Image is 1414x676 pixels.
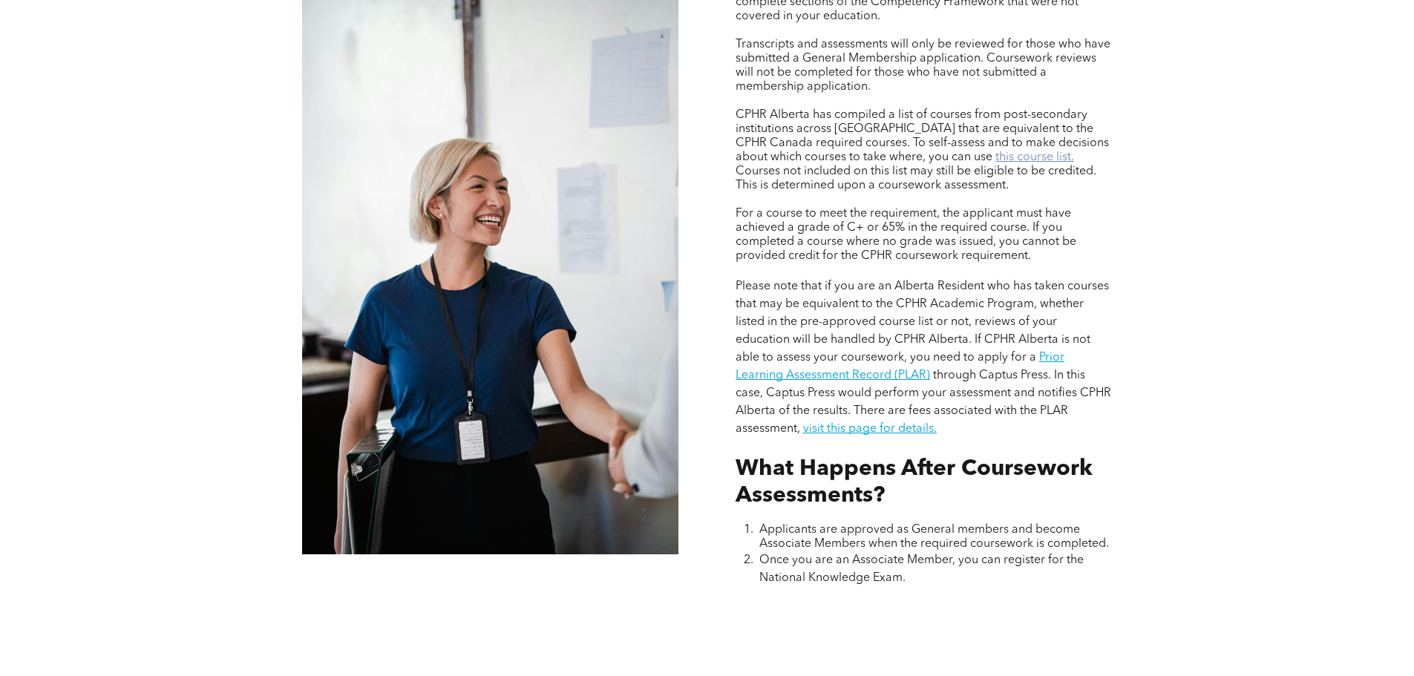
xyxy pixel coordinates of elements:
span: What Happens After Coursework Assessments? [736,458,1093,507]
a: visit this page for details. [803,423,937,435]
span: CPHR Alberta has compiled a list of courses from post-secondary institutions across [GEOGRAPHIC_D... [736,109,1109,163]
span: Please note that if you are an Alberta Resident who has taken courses that may be equivalent to t... [736,280,1109,364]
a: this course list. [995,151,1074,163]
span: For a course to meet the requirement, the applicant must have achieved a grade of C+ or 65% in th... [736,208,1076,262]
span: Once you are an Associate Member, you can register for the National Knowledge Exam. [759,554,1084,584]
span: Applicants are approved as General members and become Associate Members when the required coursew... [759,524,1109,550]
span: Transcripts and assessments will only be reviewed for those who have submitted a General Membersh... [736,39,1110,93]
span: Courses not included on this list may still be eligible to be credited. This is determined upon a... [736,165,1096,191]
